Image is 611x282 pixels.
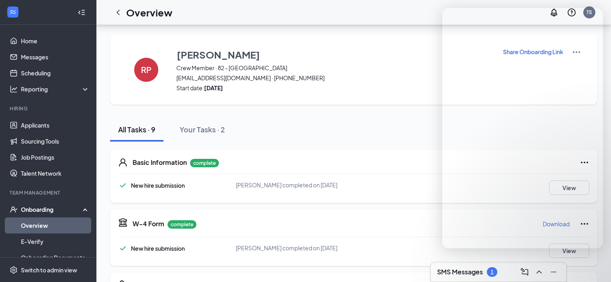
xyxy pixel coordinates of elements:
svg: ComposeMessage [520,267,529,277]
div: All Tasks · 9 [118,124,155,134]
h3: SMS Messages [437,268,483,276]
a: Scheduling [21,65,90,81]
button: RP [126,47,166,92]
a: Home [21,33,90,49]
h4: RP [141,67,151,73]
a: Talent Network [21,165,90,181]
div: Your Tasks · 2 [180,124,225,134]
a: Job Postings [21,149,90,165]
svg: Collapse [78,8,86,16]
svg: User [118,158,128,167]
a: Onboarding Documents [21,250,90,266]
div: Team Management [10,189,88,196]
button: ChevronUp [533,266,546,278]
svg: Minimize [549,267,558,277]
span: Start date: [176,84,492,92]
span: New hire submission [131,245,185,252]
div: 1 [490,269,494,276]
svg: Analysis [10,85,18,93]
svg: Checkmark [118,181,128,190]
h1: Overview [126,6,172,19]
p: complete [190,159,219,167]
a: Sourcing Tools [21,133,90,149]
div: Reporting [21,85,90,93]
button: View [549,243,589,258]
svg: ChevronUp [534,267,544,277]
a: E-Verify [21,233,90,250]
span: [EMAIL_ADDRESS][DOMAIN_NAME] · [PHONE_NUMBER] [176,74,492,82]
div: Hiring [10,105,88,112]
strong: [DATE] [204,84,223,91]
span: [PERSON_NAME] completed on [DATE] [236,244,337,252]
svg: QuestionInfo [567,8,576,17]
iframe: Intercom live chat [442,8,603,248]
a: Messages [21,49,90,65]
svg: UserCheck [10,205,18,213]
svg: Settings [10,266,18,274]
a: Overview [21,217,90,233]
a: Applicants [21,117,90,133]
span: Crew Member · 82 - [GEOGRAPHIC_DATA] [176,64,492,72]
p: complete [168,220,196,229]
svg: WorkstreamLogo [9,8,17,16]
h3: [PERSON_NAME] [177,48,260,61]
button: ComposeMessage [518,266,531,278]
button: Minimize [547,266,560,278]
svg: TaxGovernmentIcon [118,217,128,227]
h5: W-4 Form [133,219,164,228]
button: [PERSON_NAME] [176,47,492,62]
div: Switch to admin view [21,266,77,274]
span: New hire submission [131,182,185,189]
svg: Checkmark [118,243,128,253]
svg: Notifications [549,8,559,17]
div: Onboarding [21,205,83,213]
span: [PERSON_NAME] completed on [DATE] [236,181,337,189]
svg: ChevronLeft [113,8,123,17]
iframe: Intercom live chat [584,255,603,274]
h5: Basic Information [133,158,187,167]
